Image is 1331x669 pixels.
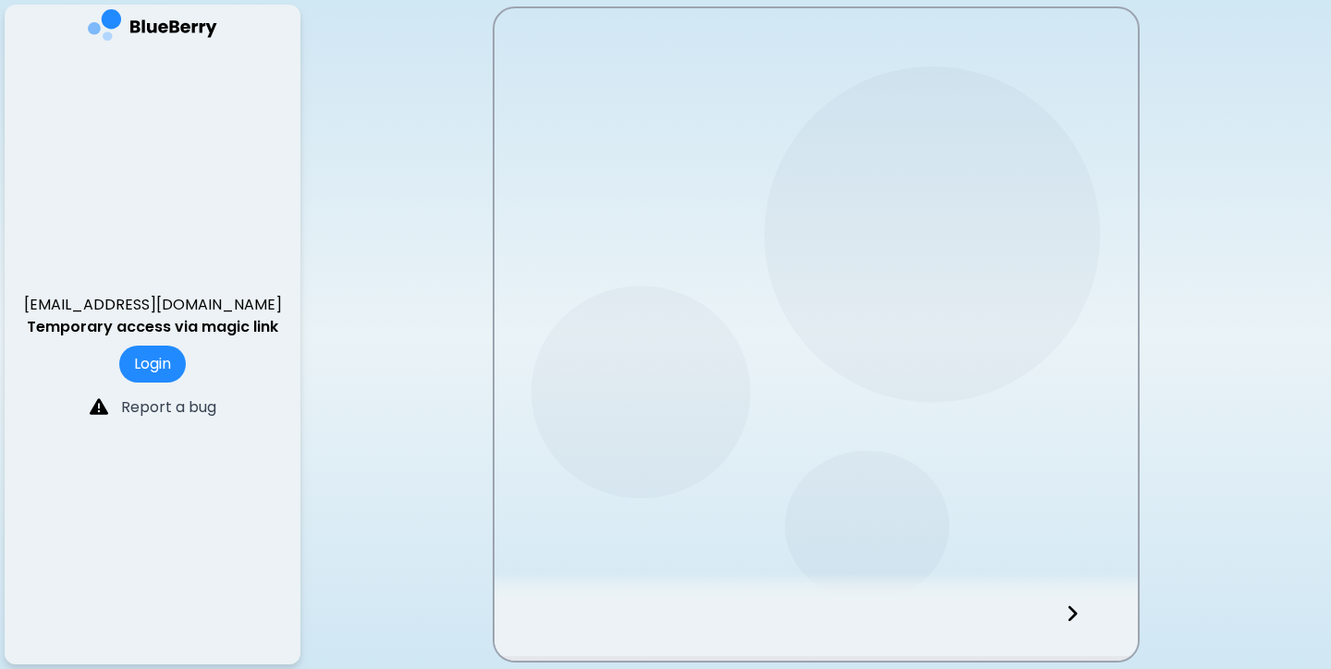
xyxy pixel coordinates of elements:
button: Login [119,346,186,383]
img: file icon [90,397,108,416]
img: company logo [88,9,217,47]
a: Login [119,353,186,374]
p: [EMAIL_ADDRESS][DOMAIN_NAME] [24,294,282,316]
p: Temporary access via magic link [27,316,278,338]
p: Report a bug [121,396,216,419]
